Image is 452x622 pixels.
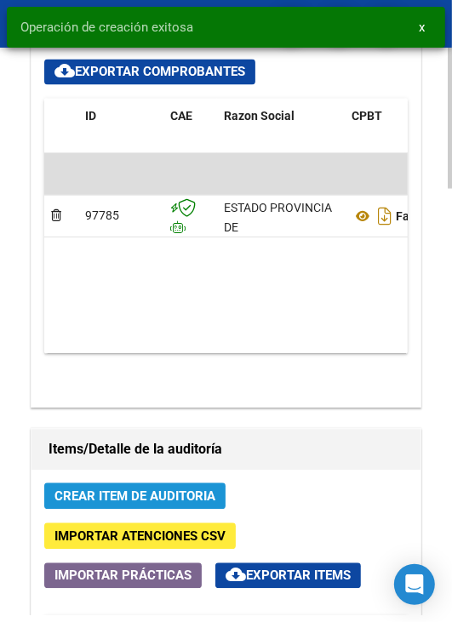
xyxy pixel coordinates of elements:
[54,568,192,584] span: Importar Prácticas
[85,110,96,123] span: ID
[44,483,226,510] button: Crear Item de Auditoria
[54,61,75,82] mat-icon: cloud_download
[394,564,435,605] div: Open Intercom Messenger
[163,99,217,155] datatable-header-cell: CAE
[44,523,236,550] button: Importar Atenciones CSV
[215,563,361,589] button: Exportar Items
[374,203,396,231] i: Descargar documento
[224,199,339,277] div: ESTADO PROVINCIA DE [GEOGRAPHIC_DATA][PERSON_NAME]
[419,20,425,35] span: x
[224,110,295,123] span: Razon Social
[54,489,215,505] span: Crear Item de Auditoria
[170,110,192,123] span: CAE
[217,99,345,155] datatable-header-cell: Razon Social
[54,529,226,545] span: Importar Atenciones CSV
[226,565,246,585] mat-icon: cloud_download
[78,99,163,155] datatable-header-cell: ID
[352,110,382,123] span: CPBT
[20,19,193,36] span: Operación de creación exitosa
[44,60,255,85] button: Exportar Comprobantes
[49,437,403,464] h1: Items/Detalle de la auditoría
[226,568,351,584] span: Exportar Items
[405,12,438,43] button: x
[44,563,202,589] button: Importar Prácticas
[54,65,245,80] span: Exportar Comprobantes
[85,209,119,223] span: 97785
